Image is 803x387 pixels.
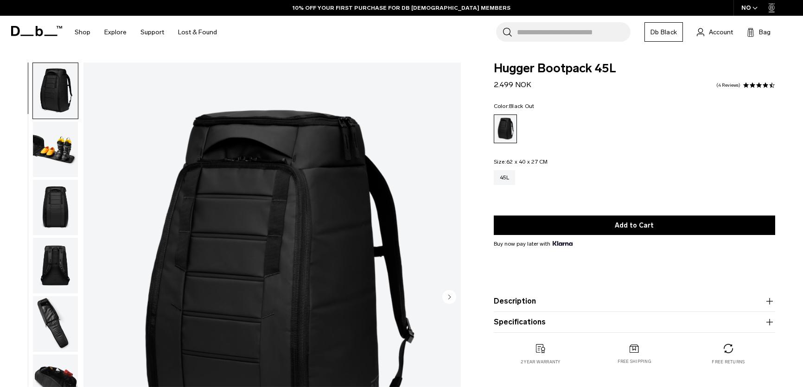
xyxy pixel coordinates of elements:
[494,317,775,328] button: Specifications
[553,241,573,246] img: {"height" => 20, "alt" => "Klarna"}
[644,22,683,42] a: Db Black
[506,159,548,165] span: 62 x 40 x 27 CM
[712,359,745,365] p: Free returns
[33,180,78,235] img: Hugger Bootpack 45L Black Out
[494,103,535,109] legend: Color:
[709,27,733,37] span: Account
[509,103,534,109] span: Black Out
[33,296,78,352] img: Hugger Bootpack 45L Black Out
[618,358,651,365] p: Free shipping
[494,63,775,75] span: Hugger Bootpack 45L
[32,179,78,236] button: Hugger Bootpack 45L Black Out
[759,27,771,37] span: Bag
[697,26,733,38] a: Account
[442,290,456,305] button: Next slide
[494,296,775,307] button: Description
[521,359,561,365] p: 2 year warranty
[32,296,78,352] button: Hugger Bootpack 45L Black Out
[293,4,510,12] a: 10% OFF YOUR FIRST PURCHASE FOR DB [DEMOGRAPHIC_DATA] MEMBERS
[716,83,740,88] a: 4 reviews
[494,159,548,165] legend: Size:
[178,16,217,49] a: Lost & Found
[140,16,164,49] a: Support
[32,237,78,294] button: Hugger Bootpack 45L Black Out
[494,114,517,143] a: Black Out
[68,16,224,49] nav: Main Navigation
[33,121,78,177] img: Hugger Bootpack 45L Black Out
[32,63,78,119] button: Hugger Bootpack 45L Black Out
[33,63,78,119] img: Hugger Bootpack 45L Black Out
[32,121,78,178] button: Hugger Bootpack 45L Black Out
[75,16,90,49] a: Shop
[494,240,573,248] span: Buy now pay later with
[494,170,516,185] a: 45L
[494,216,775,235] button: Add to Cart
[747,26,771,38] button: Bag
[494,80,531,89] span: 2.499 NOK
[33,238,78,293] img: Hugger Bootpack 45L Black Out
[104,16,127,49] a: Explore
